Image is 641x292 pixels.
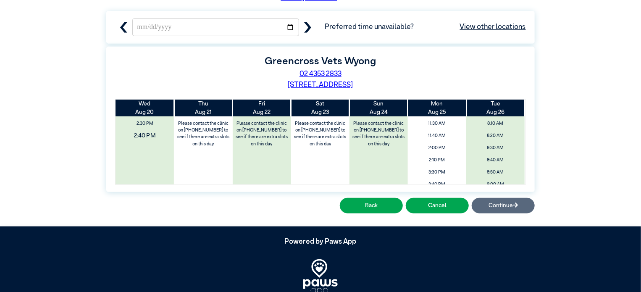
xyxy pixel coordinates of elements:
[469,131,522,141] span: 8:20 AM
[466,100,525,117] th: Aug 26
[291,100,349,117] th: Aug 23
[410,118,464,129] span: 11:30 AM
[469,118,522,129] span: 8:10 AM
[349,100,408,117] th: Aug 24
[406,198,469,213] button: Cancel
[410,155,464,166] span: 2:10 PM
[110,129,179,142] span: 2:40 PM
[299,71,342,78] a: 02 4353 2833
[325,22,526,33] span: Preferred time unavailable?
[410,167,464,178] span: 3:30 PM
[350,118,407,150] label: Please contact the clinic on [PHONE_NUMBER] to see if there are extra slots on this day
[410,143,464,153] span: 2:00 PM
[340,198,403,213] button: Back
[265,56,376,66] label: Greencross Vets Wyong
[106,238,535,246] h5: Powered by Paws App
[460,22,526,33] a: View other locations
[174,100,232,117] th: Aug 21
[288,82,353,89] a: [STREET_ADDRESS]
[410,179,464,190] span: 3:40 PM
[410,131,464,141] span: 11:40 AM
[233,118,290,150] label: Please contact the clinic on [PHONE_NUMBER] to see if there are extra slots on this day
[175,118,232,150] label: Please contact the clinic on [PHONE_NUMBER] to see if there are extra slots on this day
[469,167,522,178] span: 8:50 AM
[233,100,291,117] th: Aug 22
[469,179,522,190] span: 9:00 AM
[469,155,522,166] span: 8:40 AM
[469,143,522,153] span: 8:30 AM
[116,100,174,117] th: Aug 20
[118,118,171,129] span: 2:30 PM
[292,118,349,150] label: Please contact the clinic on [PHONE_NUMBER] to see if there are extra slots on this day
[408,100,466,117] th: Aug 25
